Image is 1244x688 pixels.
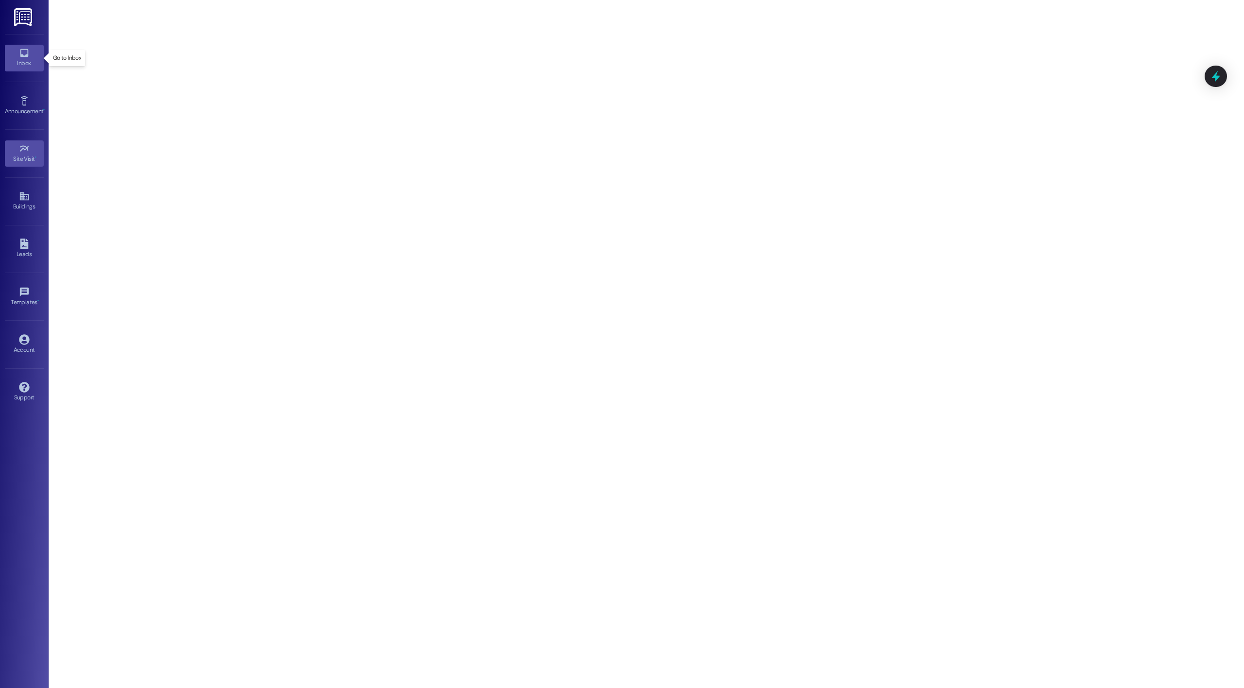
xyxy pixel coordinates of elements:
[14,8,34,26] img: ResiDesk Logo
[5,140,44,167] a: Site Visit •
[5,331,44,358] a: Account
[5,236,44,262] a: Leads
[5,188,44,214] a: Buildings
[5,284,44,310] a: Templates •
[43,106,45,113] span: •
[5,379,44,405] a: Support
[35,154,36,161] span: •
[53,54,81,62] p: Go to Inbox
[37,297,39,304] span: •
[5,45,44,71] a: Inbox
